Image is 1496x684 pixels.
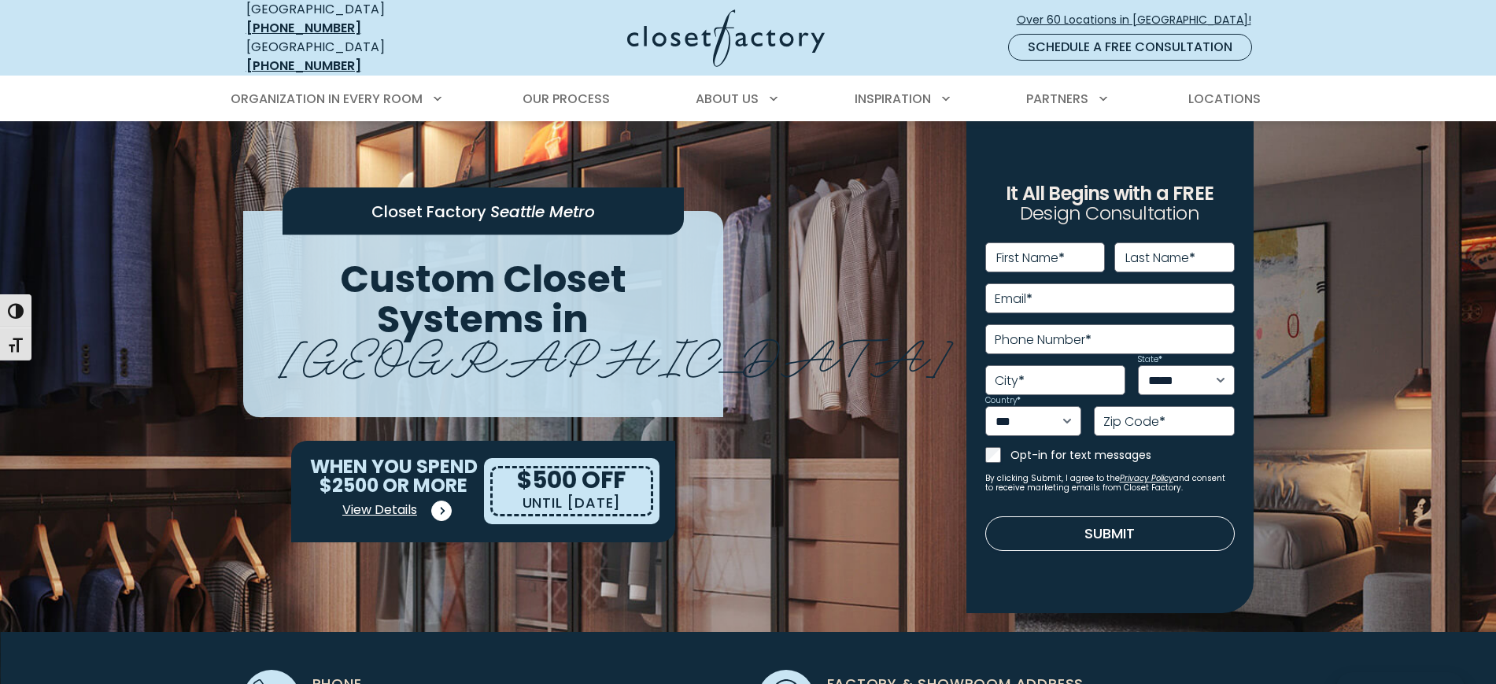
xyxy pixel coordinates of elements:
a: Privacy Policy [1120,472,1173,484]
span: About Us [696,90,759,108]
label: First Name [996,252,1065,264]
a: Schedule a Free Consultation [1008,34,1252,61]
a: [PHONE_NUMBER] [246,57,361,75]
span: It All Begins with a FREE [1006,180,1213,206]
span: Seattle Metro [490,201,595,223]
span: WHEN YOU SPEND $2500 OR MORE [310,453,478,498]
span: Partners [1026,90,1088,108]
span: Over 60 Locations in [GEOGRAPHIC_DATA]! [1017,12,1264,28]
div: [GEOGRAPHIC_DATA] [246,38,475,76]
button: Submit [985,516,1235,551]
span: Closet Factory [371,201,486,223]
label: Last Name [1125,252,1195,264]
a: View Details [342,495,446,527]
label: Opt-in for text messages [1010,447,1235,463]
label: Email [995,293,1032,305]
label: Zip Code [1103,416,1165,428]
span: Locations [1188,90,1261,108]
p: UNTIL [DATE] [523,492,622,514]
span: Organization in Every Room [231,90,423,108]
small: By clicking Submit, I agree to the and consent to receive marketing emails from Closet Factory. [985,474,1235,493]
label: City [995,375,1025,387]
label: Country [985,397,1021,405]
span: Inspiration [855,90,931,108]
a: [PHONE_NUMBER] [246,19,361,37]
span: Our Process [523,90,610,108]
nav: Primary Menu [220,77,1277,121]
label: State [1138,356,1162,364]
span: Custom Closet Systems in [340,253,626,346]
span: View Details [342,501,417,519]
a: Over 60 Locations in [GEOGRAPHIC_DATA]! [1016,6,1265,34]
label: Phone Number [995,334,1092,346]
span: $500 OFF [517,463,626,497]
span: Design Consultation [1020,201,1199,227]
span: [GEOGRAPHIC_DATA] [279,316,952,388]
img: Closet Factory Logo [627,9,825,67]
